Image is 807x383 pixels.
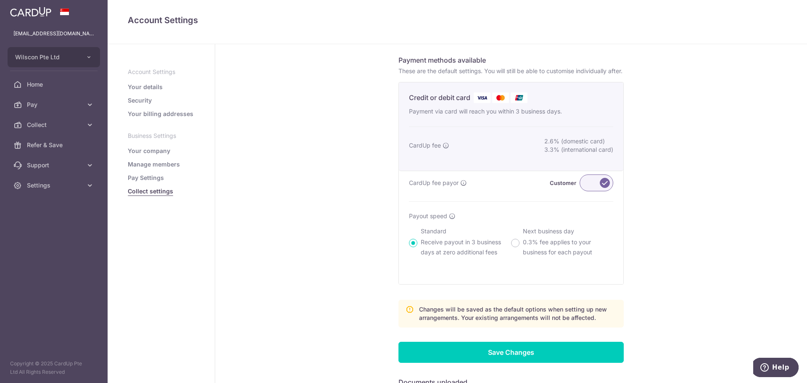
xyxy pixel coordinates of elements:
[128,13,787,27] h4: Account Settings
[421,237,511,257] p: Receive payout in 3 business days at zero additional fees
[753,358,799,379] iframe: Opens a widget where you can find more information
[128,96,152,105] a: Security
[398,55,624,65] h6: Payment methods available
[27,181,82,190] span: Settings
[27,80,82,89] span: Home
[492,92,509,103] img: Mastercard
[128,83,163,91] a: Your details
[128,187,173,195] a: Collect settings
[409,106,613,116] p: Payment via card will reach you within 3 business days.
[19,6,36,13] span: Help
[27,100,82,109] span: Pay
[8,47,100,67] button: Wilscon Pte Ltd
[474,92,491,103] img: Visa
[128,110,193,118] a: Your billing addresses
[523,227,613,235] p: Next business day
[398,67,624,75] p: These are the default settings. You will still be able to customise individually after.
[421,227,511,235] p: Standard
[544,137,613,154] div: 2.6% (domestic card) 3.3% (international card)
[409,212,613,220] div: Payout speed
[409,92,613,116] div: Credit or debit card Visa Mastercard Union Pay Payment via card will reach you within 3 business ...
[10,7,51,17] img: CardUp
[511,92,527,103] img: Union Pay
[13,29,94,38] p: [EMAIL_ADDRESS][DOMAIN_NAME]
[523,237,613,257] p: 0.3% fee applies to your business for each payout
[128,132,195,140] p: Business Settings
[128,147,170,155] a: Your company
[27,141,82,149] span: Refer & Save
[409,179,459,187] span: CardUp fee payor
[128,68,195,76] p: Account Settings
[398,342,624,363] input: Save Changes
[128,174,164,182] a: Pay Settings
[128,160,180,169] a: Manage members
[409,92,470,103] p: Credit or debit card
[27,121,82,129] span: Collect
[409,137,613,154] div: CardUp fee
[15,53,77,61] span: Wilscon Pte Ltd
[419,305,617,322] p: Changes will be saved as the default options when setting up new arrangements. Your existing arra...
[550,178,576,188] label: Customer
[27,161,82,169] span: Support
